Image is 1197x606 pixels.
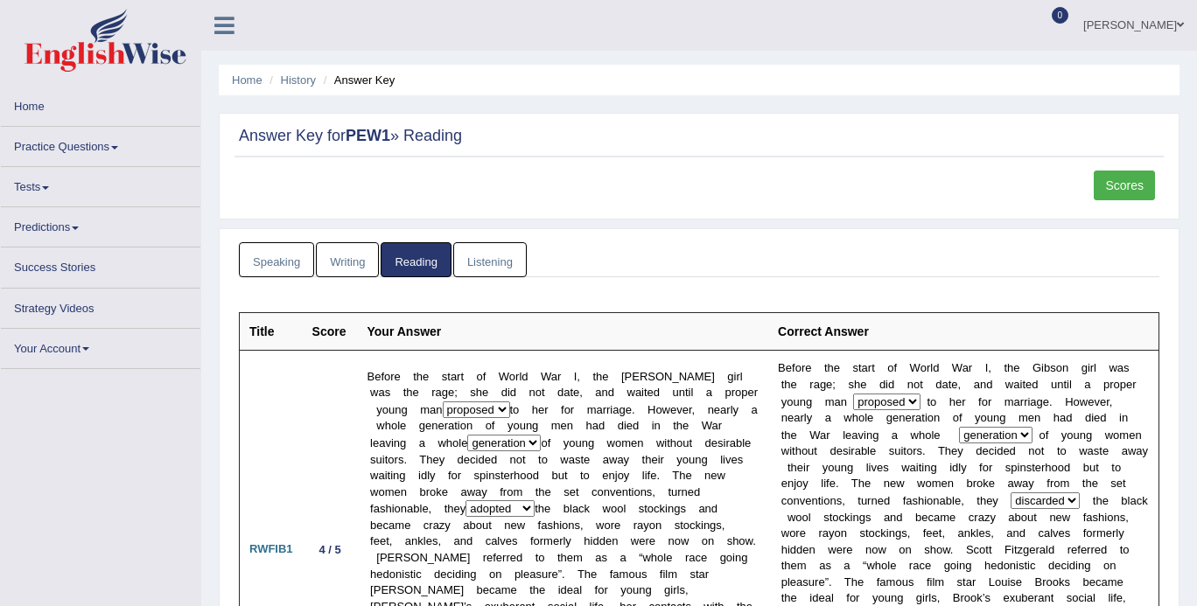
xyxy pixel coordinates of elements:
b: r [1020,395,1024,408]
b: l [930,361,933,374]
b: y [975,411,981,424]
b: n [1057,378,1063,391]
a: Reading [381,242,451,278]
b: i [869,461,871,474]
b: a [1030,395,1036,408]
a: Your Account [1,329,200,363]
b: g [999,411,1005,424]
b: c [989,444,995,457]
b: o [828,461,834,474]
b: n [1122,411,1128,424]
b: v [871,461,877,474]
a: Practice Questions [1,127,200,161]
b: n [1034,411,1040,424]
b: t [858,361,862,374]
b: m [825,395,835,408]
b: , [958,378,962,391]
b: a [855,444,861,457]
b: l [1094,361,1096,374]
b: i [1091,411,1094,424]
b: e [892,411,899,424]
b: w [1005,378,1013,391]
b: t [948,378,952,391]
b: r [1106,395,1109,408]
b: e [787,411,794,424]
b: n [866,428,872,442]
b: t [792,444,795,457]
b: W [809,428,820,442]
b: t [1032,461,1035,474]
b: e [867,411,873,424]
a: Success Stories [1,247,200,282]
b: e [1013,361,1019,374]
b: u [987,411,993,424]
b: e [955,395,962,408]
b: e [951,378,957,391]
b: e [951,444,957,457]
b: , [988,361,991,374]
b: a [1088,444,1094,457]
b: a [942,378,948,391]
b: o [1074,395,1080,408]
b: o [927,411,934,424]
b: r [1024,395,1027,408]
b: s [852,361,858,374]
b: t [871,361,875,374]
b: t [1004,361,1007,374]
b: a [1014,395,1020,408]
b: h [1053,411,1060,424]
th: Score [303,313,358,351]
b: h [919,428,925,442]
b: r [969,361,972,374]
b: t [920,378,923,391]
b: h [852,411,858,424]
b: , [1109,395,1113,408]
b: a [1117,361,1123,374]
b: y [822,461,829,474]
b: G [1032,361,1041,374]
b: l [804,411,807,424]
b: w [1080,395,1088,408]
b: a [1060,411,1066,424]
b: g [847,461,853,474]
b: o [858,411,864,424]
b: e [1025,378,1032,391]
b: e [870,444,876,457]
b: w [901,461,909,474]
b: l [866,461,869,474]
b: i [921,461,924,474]
b: y [1061,428,1067,442]
b: B [778,361,786,374]
b: e [834,361,840,374]
b: m [1018,411,1028,424]
b: o [1067,428,1073,442]
b: e [797,461,803,474]
b: a [794,411,800,424]
b: t [903,444,906,457]
b: p [1103,378,1109,391]
b: n [993,411,999,424]
b: f [894,361,898,374]
b: e [1035,461,1041,474]
b: n [980,378,986,391]
b: b [1044,361,1050,374]
b: i [1067,378,1069,391]
b: i [1119,411,1122,424]
b: o [1056,361,1062,374]
b: o [887,361,893,374]
b: n [934,411,940,424]
b: e [836,444,843,457]
b: w [911,428,919,442]
b: e [805,361,811,374]
h2: Answer Key for » Reading [239,128,1159,145]
th: Your Answer [358,313,769,351]
b: n [907,378,913,391]
b: o [981,411,987,424]
b: u [793,395,799,408]
b: e [983,444,989,457]
b: h [795,444,801,457]
b: u [835,461,841,474]
b: r [1132,378,1136,391]
b: f [959,411,962,424]
b: d [952,461,958,474]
